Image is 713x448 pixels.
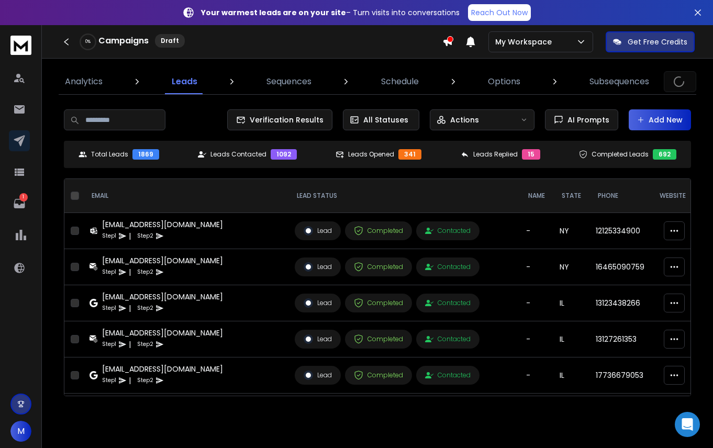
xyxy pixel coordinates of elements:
[304,298,332,308] div: Lead
[553,249,589,285] td: NY
[520,321,553,357] td: -
[10,421,31,442] button: M
[85,39,91,45] p: 0 %
[98,35,149,47] h1: Campaigns
[137,303,153,313] p: Step 2
[288,179,520,213] th: LEAD STATUS
[10,36,31,55] img: logo
[155,34,185,48] div: Draft
[553,285,589,321] td: IL
[102,219,223,230] div: [EMAIL_ADDRESS][DOMAIN_NAME]
[165,69,204,94] a: Leads
[102,375,116,386] p: Step 1
[59,69,109,94] a: Analytics
[495,37,556,47] p: My Workspace
[468,4,531,21] a: Reach Out Now
[589,394,651,430] td: 18017017384
[589,179,651,213] th: Phone
[129,231,131,241] p: |
[102,231,116,241] p: Step 1
[271,149,297,160] div: 1092
[137,339,153,350] p: Step 2
[354,371,403,380] div: Completed
[583,69,655,94] a: Subsequences
[563,115,609,125] span: AI Prompts
[19,193,28,201] p: 1
[398,149,421,160] div: 341
[520,249,553,285] td: -
[304,334,332,344] div: Lead
[553,321,589,357] td: IL
[9,193,30,214] a: 1
[304,371,332,380] div: Lead
[553,394,589,430] td: UT
[473,150,518,159] p: Leads Replied
[520,394,553,430] td: -
[129,267,131,277] p: |
[520,357,553,394] td: -
[629,109,691,130] button: Add New
[246,115,324,125] span: Verification Results
[172,75,197,88] p: Leads
[260,69,318,94] a: Sequences
[132,149,159,160] div: 1869
[227,109,332,130] button: Verification Results
[425,299,471,307] div: Contacted
[425,335,471,343] div: Contacted
[589,249,651,285] td: 16465090759
[129,375,131,386] p: |
[545,109,618,130] button: AI Prompts
[354,334,403,344] div: Completed
[381,75,419,88] p: Schedule
[589,357,651,394] td: 17736679053
[201,7,460,18] p: – Turn visits into conversations
[488,75,520,88] p: Options
[450,115,479,125] p: Actions
[520,285,553,321] td: -
[375,69,425,94] a: Schedule
[102,303,116,313] p: Step 1
[592,150,649,159] p: Completed Leads
[606,31,695,52] button: Get Free Credits
[653,149,676,160] div: 692
[471,7,528,18] p: Reach Out Now
[425,227,471,235] div: Contacted
[363,115,408,125] p: All Statuses
[304,226,332,236] div: Lead
[348,150,394,159] p: Leads Opened
[520,179,553,213] th: NAME
[91,150,128,159] p: Total Leads
[102,328,223,338] div: [EMAIL_ADDRESS][DOMAIN_NAME]
[65,75,103,88] p: Analytics
[354,262,403,272] div: Completed
[129,339,131,350] p: |
[553,357,589,394] td: IL
[210,150,266,159] p: Leads Contacted
[520,213,553,249] td: -
[102,267,116,277] p: Step 1
[83,179,288,213] th: EMAIL
[201,7,346,18] strong: Your warmest leads are on your site
[354,226,403,236] div: Completed
[675,412,700,437] div: Open Intercom Messenger
[482,69,527,94] a: Options
[137,267,153,277] p: Step 2
[129,303,131,313] p: |
[425,263,471,271] div: Contacted
[589,321,651,357] td: 13127261353
[589,213,651,249] td: 12125334900
[589,285,651,321] td: 13123438266
[102,255,223,266] div: [EMAIL_ADDRESS][DOMAIN_NAME]
[137,375,153,386] p: Step 2
[589,75,649,88] p: Subsequences
[553,179,589,213] th: State
[553,213,589,249] td: NY
[354,298,403,308] div: Completed
[425,371,471,379] div: Contacted
[137,231,153,241] p: Step 2
[102,292,223,302] div: [EMAIL_ADDRESS][DOMAIN_NAME]
[102,339,116,350] p: Step 1
[628,37,687,47] p: Get Free Credits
